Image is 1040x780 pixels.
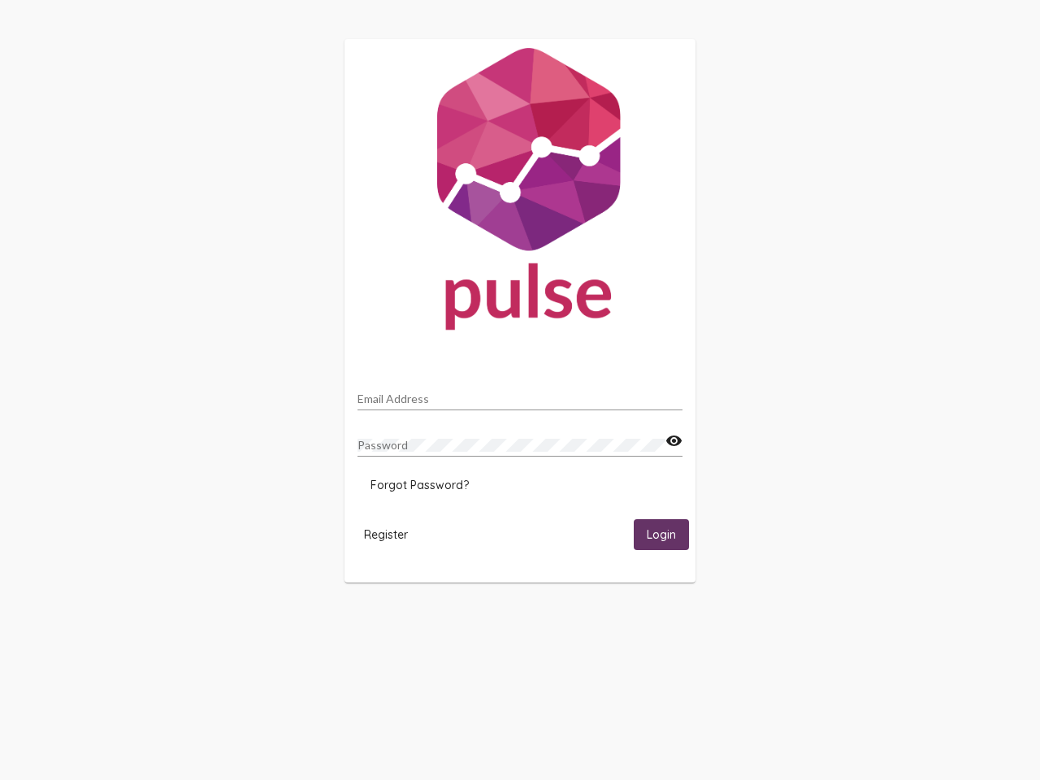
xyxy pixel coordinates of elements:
[647,528,676,543] span: Login
[634,519,689,549] button: Login
[344,39,695,346] img: Pulse For Good Logo
[665,431,682,451] mat-icon: visibility
[364,527,408,542] span: Register
[351,519,421,549] button: Register
[370,478,469,492] span: Forgot Password?
[357,470,482,500] button: Forgot Password?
